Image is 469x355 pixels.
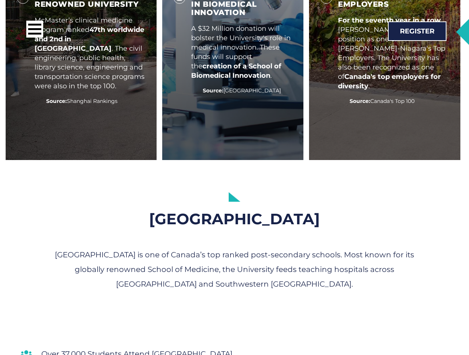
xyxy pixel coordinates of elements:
a: Source:[GEOGRAPHIC_DATA] [203,87,281,94]
strong: creation of a School of Biomedical Innovation [191,62,281,80]
strong: Source: [350,98,370,104]
h2: [GEOGRAPHIC_DATA] [17,209,452,229]
a: Source:Canada's Top 100 [350,98,415,104]
p: [GEOGRAPHIC_DATA] is one of Canada’s top ranked post-secondary schools. Most known for its global... [47,248,422,292]
a: Source:Shanghai Rankings [46,98,118,104]
strong: Canada's top employers for diversity [338,73,441,90]
strong: Source: [203,87,223,94]
strong: Source: [46,98,67,104]
span: Register [400,28,434,35]
a: Register [388,21,446,41]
